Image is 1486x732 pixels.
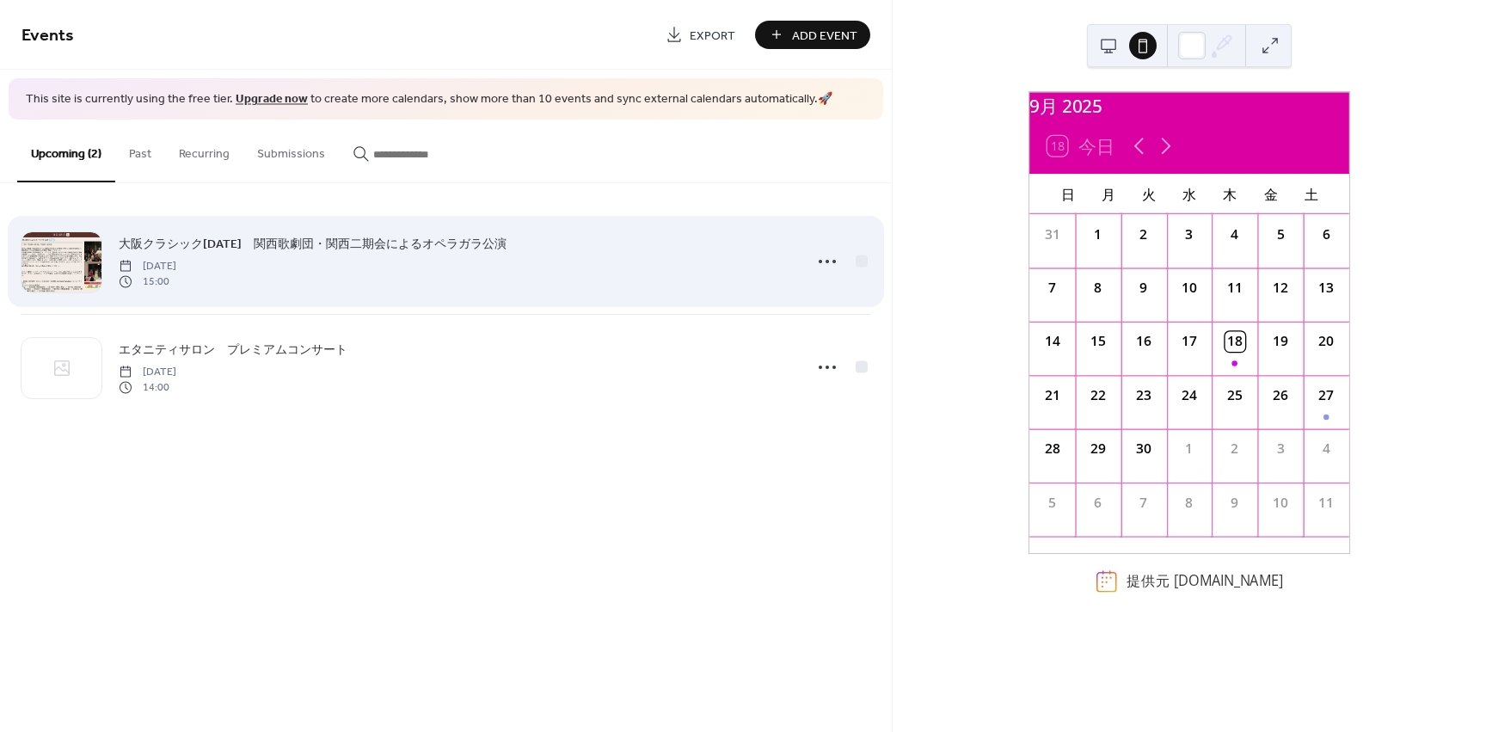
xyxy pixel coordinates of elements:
[1316,332,1336,352] div: 20
[1270,493,1290,513] div: 10
[1133,493,1153,513] div: 7
[1042,439,1062,458] div: 28
[1316,493,1336,513] div: 11
[1133,385,1153,405] div: 23
[1270,225,1290,244] div: 5
[1088,278,1108,298] div: 8
[119,258,176,274] span: [DATE]
[1179,493,1199,513] div: 8
[165,120,243,181] button: Recurring
[236,88,308,111] a: Upgrade now
[1042,278,1062,298] div: 7
[1179,385,1199,405] div: 24
[119,364,176,379] span: [DATE]
[1042,332,1062,352] div: 14
[1133,278,1153,298] div: 9
[1047,174,1088,214] div: 日
[119,235,507,253] span: 大阪クラシック[DATE] 関西歌劇団・関西二期会によるオペラガラ公演
[1042,493,1062,513] div: 5
[21,19,74,52] span: Events
[1291,174,1331,214] div: 土
[1179,332,1199,352] div: 17
[1270,332,1290,352] div: 19
[1225,225,1244,244] div: 4
[119,274,176,290] span: 15:00
[17,120,115,182] button: Upcoming (2)
[1179,278,1199,298] div: 10
[792,27,857,45] span: Add Event
[115,120,165,181] button: Past
[1088,439,1108,458] div: 29
[653,21,748,49] a: Export
[1088,332,1108,352] div: 15
[1029,92,1349,119] div: 9月 2025
[1169,174,1209,214] div: 水
[119,234,507,254] a: 大阪クラシック[DATE] 関西歌劇団・関西二期会によるオペラガラ公演
[1316,385,1336,405] div: 27
[1225,385,1244,405] div: 25
[1225,439,1244,458] div: 2
[1128,174,1169,214] div: 火
[690,27,735,45] span: Export
[1133,225,1153,244] div: 2
[1270,385,1290,405] div: 26
[1042,225,1062,244] div: 31
[1088,493,1108,513] div: 6
[1225,278,1244,298] div: 11
[1316,278,1336,298] div: 13
[1088,385,1108,405] div: 22
[243,120,339,181] button: Submissions
[1316,225,1336,244] div: 6
[1270,439,1290,458] div: 3
[1179,225,1199,244] div: 3
[1042,385,1062,405] div: 21
[119,341,347,359] span: エタニティサロン プレミアムコンサート
[1133,439,1153,458] div: 30
[1209,174,1250,214] div: 木
[1127,571,1283,591] div: 提供元
[1088,174,1128,214] div: 月
[1179,439,1199,458] div: 1
[26,91,832,108] span: This site is currently using the free tier. to create more calendars, show more than 10 events an...
[119,380,176,396] span: 14:00
[1225,332,1244,352] div: 18
[1133,332,1153,352] div: 16
[1270,278,1290,298] div: 12
[1088,225,1108,244] div: 1
[1316,439,1336,458] div: 4
[1225,493,1244,513] div: 9
[1250,174,1291,214] div: 金
[755,21,870,49] button: Add Event
[1174,571,1283,590] a: [DOMAIN_NAME]
[119,340,347,360] a: エタニティサロン プレミアムコンサート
